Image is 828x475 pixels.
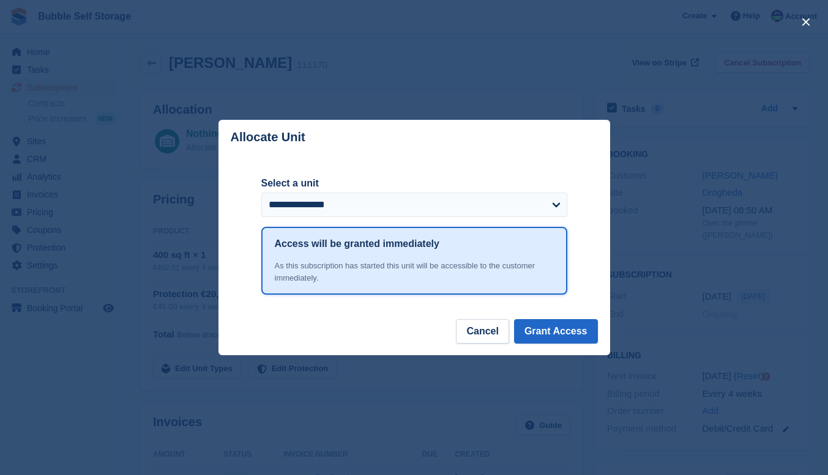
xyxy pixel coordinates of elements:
[456,319,509,344] button: Cancel
[514,319,598,344] button: Grant Access
[231,130,305,144] p: Allocate Unit
[261,176,567,191] label: Select a unit
[275,260,554,284] div: As this subscription has started this unit will be accessible to the customer immediately.
[796,12,816,32] button: close
[275,237,439,251] h1: Access will be granted immediately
